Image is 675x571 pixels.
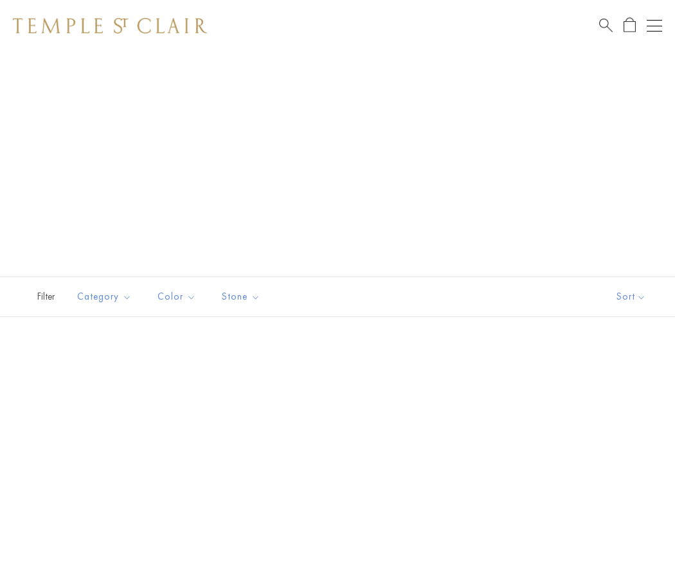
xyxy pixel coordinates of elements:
[13,18,207,33] img: Temple St. Clair
[647,18,662,33] button: Open navigation
[148,282,206,311] button: Color
[599,17,613,33] a: Search
[67,282,141,311] button: Category
[151,289,206,305] span: Color
[624,17,636,33] a: Open Shopping Bag
[215,289,270,305] span: Stone
[212,282,270,311] button: Stone
[71,289,141,305] span: Category
[588,277,675,316] button: Show sort by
